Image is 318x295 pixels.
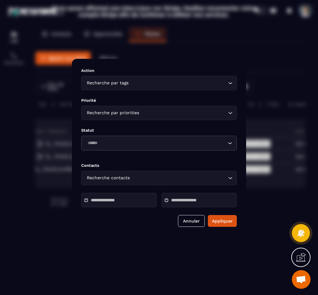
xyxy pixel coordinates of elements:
p: Statut [81,128,237,133]
p: Contacts [81,163,237,168]
input: Search for option [140,110,227,116]
div: Search for option [81,171,237,185]
a: Ouvrir le chat [292,270,311,289]
p: Action [81,68,237,73]
button: Annuler [178,215,205,227]
button: Appliquer [208,215,237,227]
div: Search for option [81,106,237,120]
span: Recherche contacts [85,175,131,181]
span: Recherche par tags [85,80,130,87]
input: Search for option [131,175,227,181]
div: Search for option [82,136,236,150]
input: Search for option [86,140,226,147]
p: Priorité [81,98,237,103]
input: Search for option [130,80,227,87]
div: Search for option [81,76,237,90]
span: Recherche par priorities [85,110,140,116]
